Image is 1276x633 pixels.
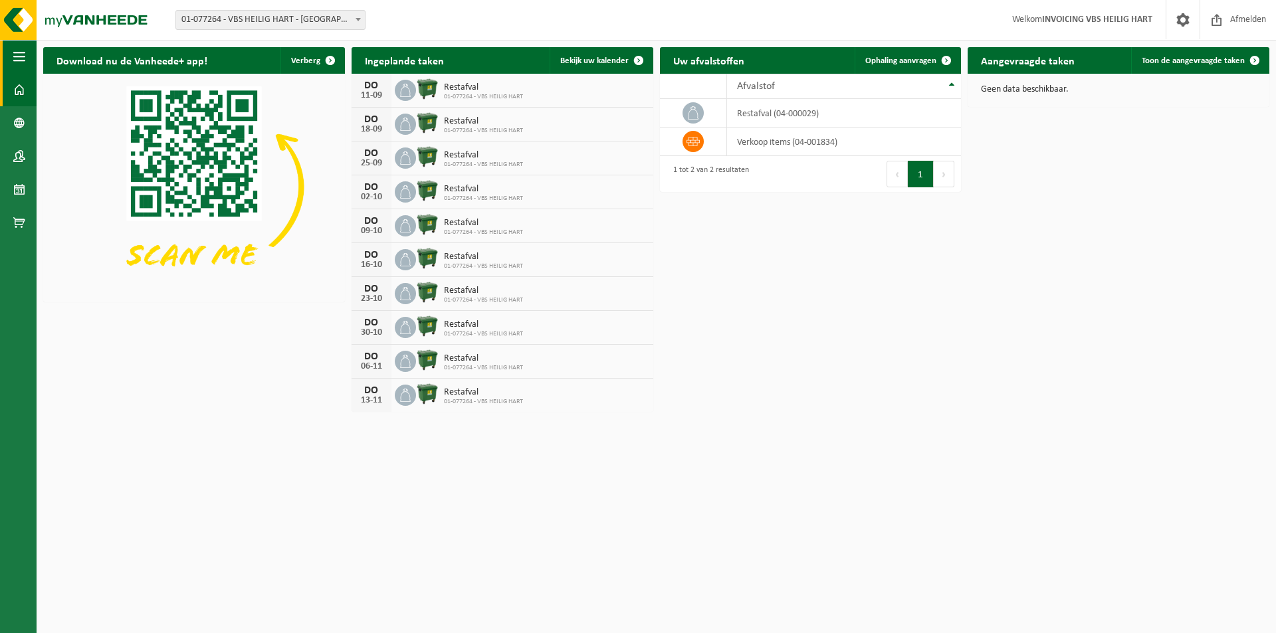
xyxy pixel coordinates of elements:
span: Verberg [291,56,320,65]
div: 06-11 [358,362,385,371]
span: Restafval [444,286,523,296]
div: DO [358,317,385,328]
div: 09-10 [358,226,385,236]
a: Bekijk uw kalender [550,47,652,74]
div: DO [358,250,385,260]
button: 1 [908,161,934,187]
span: 01-077264 - VBS HEILIG HART - HARELBEKE [175,10,366,30]
img: Download de VHEPlus App [43,74,345,300]
span: Toon de aangevraagde taken [1142,56,1245,65]
img: WB-1100-HPE-GN-01 [416,213,439,236]
div: 16-10 [358,260,385,270]
div: DO [358,385,385,396]
span: 01-077264 - VBS HEILIG HART [444,364,523,372]
button: Verberg [280,47,344,74]
span: 01-077264 - VBS HEILIG HART - HARELBEKE [176,11,365,29]
span: Ophaling aanvragen [865,56,936,65]
img: WB-1100-HPE-GN-01 [416,349,439,371]
div: DO [358,216,385,226]
span: 01-077264 - VBS HEILIG HART [444,228,523,236]
div: DO [358,148,385,159]
span: 01-077264 - VBS HEILIG HART [444,93,523,101]
span: Restafval [444,319,523,330]
div: 18-09 [358,125,385,134]
img: WB-1100-HPE-GN-01 [416,78,439,100]
span: Restafval [444,184,523,195]
span: 01-077264 - VBS HEILIG HART [444,262,523,270]
span: 01-077264 - VBS HEILIG HART [444,195,523,203]
div: 25-09 [358,159,385,168]
h2: Download nu de Vanheede+ app! [43,47,221,73]
button: Previous [887,161,908,187]
span: Restafval [444,218,523,228]
span: 01-077264 - VBS HEILIG HART [444,161,523,169]
span: Afvalstof [737,81,775,92]
td: restafval (04-000029) [727,99,961,128]
div: DO [358,80,385,91]
span: Restafval [444,353,523,364]
div: 30-10 [358,328,385,337]
img: WB-1100-HPE-GN-01 [416,315,439,337]
span: Restafval [444,116,523,127]
div: 13-11 [358,396,385,405]
div: 1 tot 2 van 2 resultaten [667,159,749,189]
span: 01-077264 - VBS HEILIG HART [444,398,523,406]
h2: Uw afvalstoffen [660,47,758,73]
span: Restafval [444,252,523,262]
img: WB-1100-HPE-GN-01 [416,247,439,270]
span: 01-077264 - VBS HEILIG HART [444,296,523,304]
h2: Ingeplande taken [352,47,457,73]
div: 11-09 [358,91,385,100]
span: Restafval [444,387,523,398]
button: Next [934,161,954,187]
h2: Aangevraagde taken [968,47,1088,73]
div: 23-10 [358,294,385,304]
span: Restafval [444,150,523,161]
img: WB-1100-HPE-GN-01 [416,281,439,304]
span: Restafval [444,82,523,93]
span: 01-077264 - VBS HEILIG HART [444,127,523,135]
a: Ophaling aanvragen [855,47,960,74]
div: DO [358,182,385,193]
img: WB-1100-HPE-GN-01 [416,112,439,134]
div: 02-10 [358,193,385,202]
img: WB-1100-HPE-GN-01 [416,383,439,405]
img: WB-1100-HPE-GN-01 [416,145,439,168]
img: WB-1100-HPE-GN-01 [416,179,439,202]
span: 01-077264 - VBS HEILIG HART [444,330,523,338]
strong: INVOICING VBS HEILIG HART [1042,15,1152,25]
div: DO [358,351,385,362]
td: verkoop items (04-001834) [727,128,961,156]
a: Toon de aangevraagde taken [1131,47,1268,74]
p: Geen data beschikbaar. [981,85,1256,94]
div: DO [358,114,385,125]
div: DO [358,284,385,294]
span: Bekijk uw kalender [560,56,629,65]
